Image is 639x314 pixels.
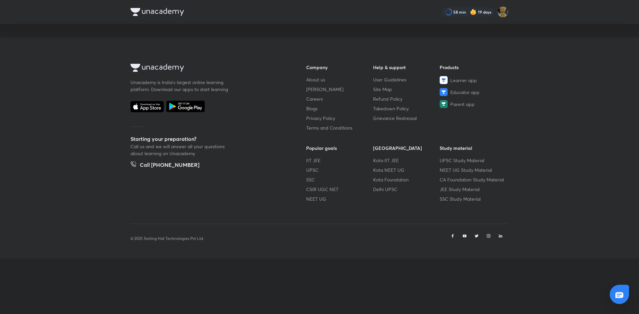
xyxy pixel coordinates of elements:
h6: Study material [440,145,507,152]
a: Delhi UPSC [373,186,440,193]
a: NEET UG Study Material [440,166,507,173]
a: Parent app [440,100,507,108]
a: Call [PHONE_NUMBER] [130,161,199,170]
h6: Products [440,64,507,71]
img: Learner app [440,76,448,84]
h6: Help & support [373,64,440,71]
a: SSC [306,176,373,183]
a: Refund Policy [373,95,440,102]
p: Unacademy is India’s largest online learning platform. Download our apps to start learning [130,79,230,93]
a: UPSC [306,166,373,173]
a: Privacy Policy [306,115,373,122]
span: Educator app [450,89,480,96]
a: User Guidelines [373,76,440,83]
a: Blogs [306,105,373,112]
a: About us [306,76,373,83]
img: streak [470,9,477,15]
h6: [GEOGRAPHIC_DATA] [373,145,440,152]
img: Company Logo [130,64,184,72]
a: UPSC Study Material [440,157,507,164]
a: SSC Study Material [440,195,507,202]
img: Company Logo [130,8,184,16]
h6: Popular goals [306,145,373,152]
a: Learner app [440,76,507,84]
a: Grievance Redressal [373,115,440,122]
a: Educator app [440,88,507,96]
a: NEET UG [306,195,373,202]
img: LOVEPREET Gharu [497,6,509,18]
p: © 2025 Sorting Hat Technologies Pvt Ltd [130,236,203,242]
span: Parent app [450,101,475,108]
a: Company Logo [130,64,285,73]
a: CSIR UGC NET [306,186,373,193]
a: JEE Study Material [440,186,507,193]
a: Terms and Conditions [306,124,373,131]
a: IIT JEE [306,157,373,164]
p: Call us and we will answer all your questions about learning on Unacademy [130,143,230,157]
span: Careers [306,95,323,102]
a: Takedown Policy [373,105,440,112]
span: Learner app [450,77,477,84]
a: Careers [306,95,373,102]
a: [PERSON_NAME] [306,86,373,93]
img: Parent app [440,100,448,108]
img: Educator app [440,88,448,96]
a: Site Map [373,86,440,93]
h5: Call [PHONE_NUMBER] [140,161,199,170]
a: Kota IIT JEE [373,157,440,164]
h6: Company [306,64,373,71]
a: CA Foundation Study Material [440,176,507,183]
a: Kota Foundation [373,176,440,183]
a: Kota NEET UG [373,166,440,173]
h5: Starting your preparation? [130,135,285,143]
